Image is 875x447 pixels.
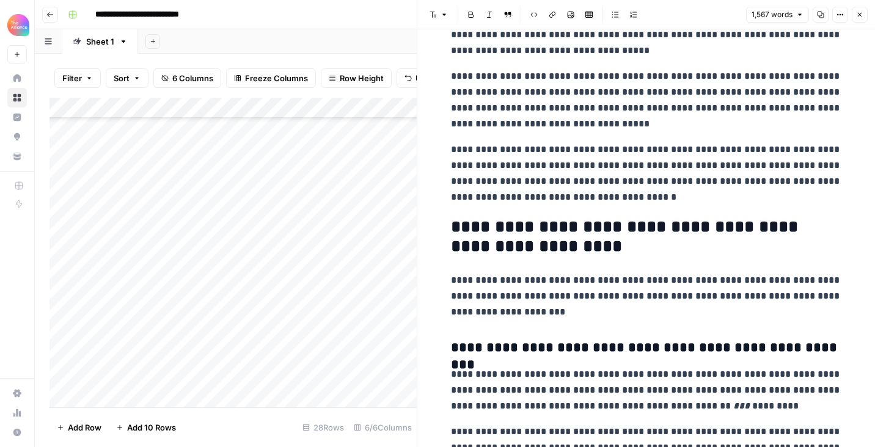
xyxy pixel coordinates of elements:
button: Filter [54,68,101,88]
a: Insights [7,107,27,127]
div: 28 Rows [298,418,349,437]
a: Browse [7,88,27,107]
span: Freeze Columns [245,72,308,84]
span: Add 10 Rows [127,421,176,434]
button: 6 Columns [153,68,221,88]
button: Undo [397,68,444,88]
span: Sort [114,72,130,84]
span: 6 Columns [172,72,213,84]
a: Opportunities [7,127,27,147]
button: Help + Support [7,423,27,442]
button: 1,567 words [746,7,809,23]
div: Sheet 1 [86,35,114,48]
div: 6/6 Columns [349,418,417,437]
a: Settings [7,383,27,403]
span: Add Row [68,421,101,434]
a: Your Data [7,147,27,166]
span: Row Height [340,72,384,84]
button: Freeze Columns [226,68,316,88]
a: Home [7,68,27,88]
a: Sheet 1 [62,29,138,54]
button: Add 10 Rows [109,418,183,437]
img: Alliance Logo [7,14,29,36]
button: Workspace: Alliance [7,10,27,40]
span: Filter [62,72,82,84]
span: 1,567 words [752,9,793,20]
button: Row Height [321,68,392,88]
a: Usage [7,403,27,423]
button: Add Row [49,418,109,437]
button: Sort [106,68,148,88]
